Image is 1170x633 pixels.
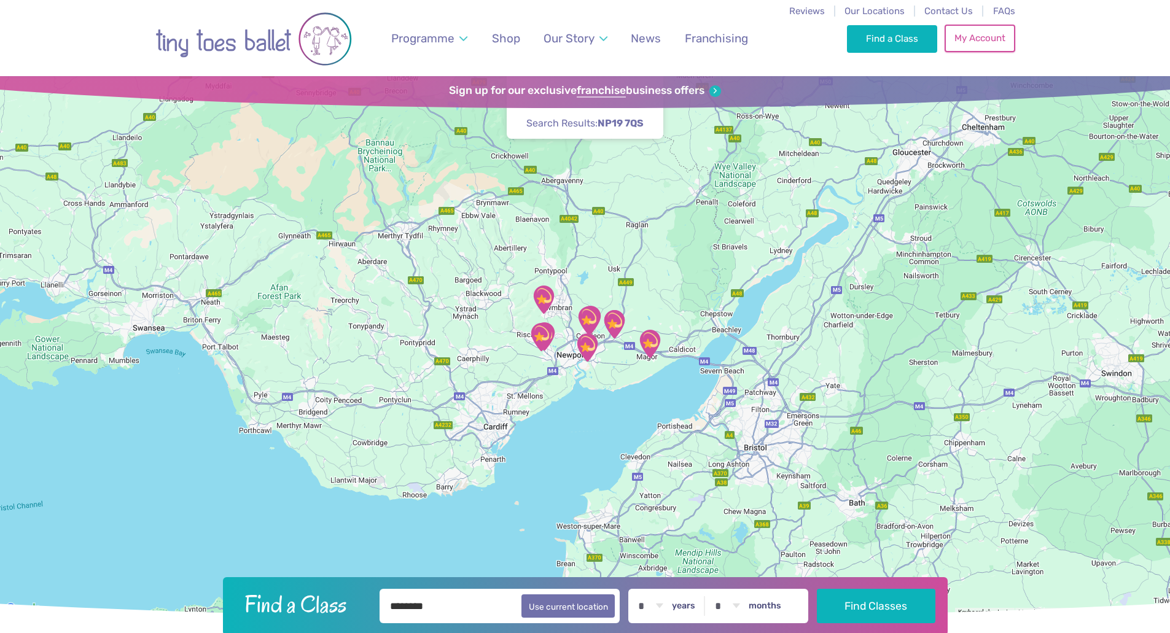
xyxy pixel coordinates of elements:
[391,31,454,45] span: Programme
[449,84,721,98] a: Sign up for our exclusivefranchisebusiness offers
[844,6,905,17] a: Our Locations
[529,321,560,352] div: Tydu Community Hall
[526,322,556,352] div: Rhiwderin Village Hall
[679,24,754,53] a: Franchising
[789,6,825,17] a: Reviews
[492,31,520,45] span: Shop
[945,25,1015,52] a: My Account
[817,589,935,623] button: Find Classes
[672,600,695,612] label: years
[634,328,665,359] div: Magor & Undy Community Hub
[924,6,973,17] a: Contact Us
[537,24,613,53] a: Our Story
[155,8,352,70] img: tiny toes ballet
[3,600,44,616] a: Open this area in Google Maps (opens a new window)
[598,117,644,129] strong: NP19 7QS
[685,31,748,45] span: Franchising
[631,31,661,45] span: News
[625,24,667,53] a: News
[486,24,526,53] a: Shop
[847,25,937,52] a: Find a Class
[544,31,595,45] span: Our Story
[575,305,606,335] div: Caerleon Town Hall
[3,600,44,616] img: Google
[528,284,559,315] div: Henllys Village Hall
[749,600,781,612] label: months
[521,594,615,618] button: Use current location
[573,305,604,336] div: Caerleon Scout Hut
[572,332,603,363] div: 1Gym Newport
[385,24,473,53] a: Programme
[993,6,1015,17] a: FAQs
[577,84,626,98] strong: franchise
[599,309,630,340] div: Langstone Village Hall
[235,589,371,619] h2: Find a Class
